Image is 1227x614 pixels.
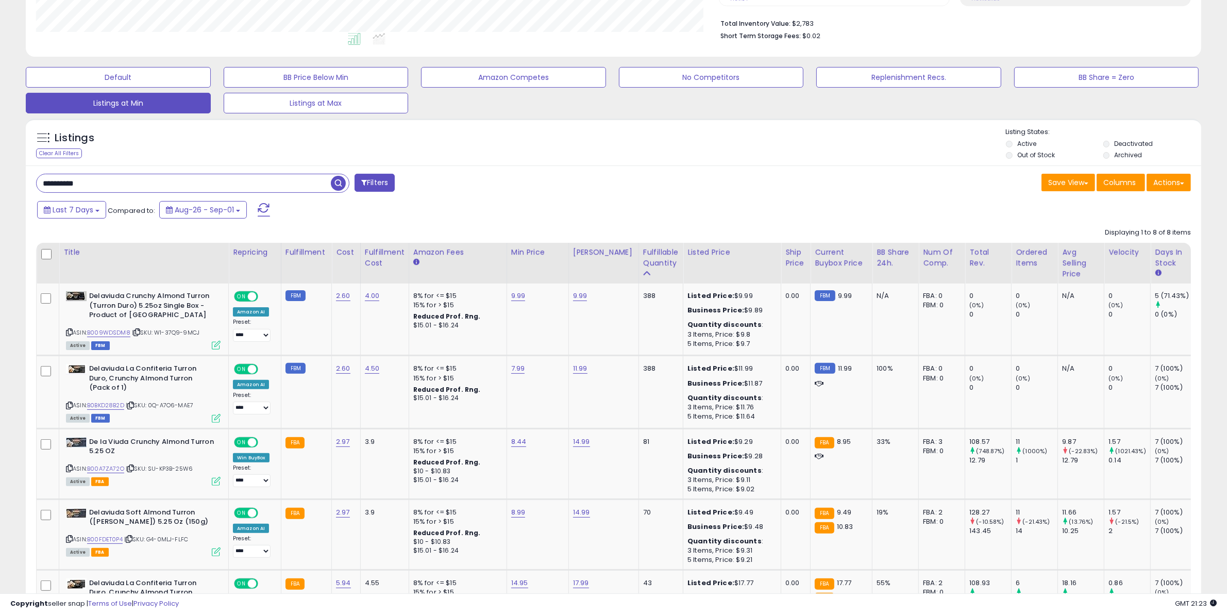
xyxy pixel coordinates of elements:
[37,201,106,219] button: Last 7 Days
[687,507,734,517] b: Listed Price:
[976,447,1004,455] small: (748.87%)
[1155,456,1197,465] div: 7 (100%)
[1069,447,1098,455] small: (-22.83%)
[643,578,675,588] div: 43
[66,578,87,590] img: 41rgTkdYO4L._SL40_.jpg
[1062,437,1104,446] div: 9.87
[687,378,744,388] b: Business Price:
[1062,291,1096,301] div: N/A
[365,578,401,588] div: 4.55
[91,477,109,486] span: FBA
[687,522,773,532] div: $9.48
[336,507,350,518] a: 2.97
[55,131,94,145] h5: Listings
[365,437,401,446] div: 3.9
[66,477,90,486] span: All listings currently available for purchase on Amazon
[355,174,395,192] button: Filters
[233,453,270,462] div: Win BuyBox
[1017,151,1055,159] label: Out of Stock
[413,578,499,588] div: 8% for <= $15
[573,291,587,301] a: 9.99
[1155,447,1169,455] small: (0%)
[837,578,852,588] span: 17.77
[89,437,214,459] b: De la Viuda Crunchy Almond Turron 5.25 OZ
[976,518,1004,526] small: (-10.58%)
[89,578,214,610] b: Delaviuda La Confiteria Turron Duro, Crunchy Almond Turron (Pack of 2)
[413,321,499,330] div: $15.01 - $16.24
[815,290,835,301] small: FBM
[1016,364,1057,373] div: 0
[687,403,773,412] div: 3 Items, Price: $11.76
[573,578,589,588] a: 17.99
[877,508,911,517] div: 19%
[36,148,82,158] div: Clear All Filters
[1108,364,1150,373] div: 0
[687,291,773,301] div: $9.99
[413,458,481,467] b: Reduced Prof. Rng.
[235,508,248,517] span: ON
[923,364,957,373] div: FBA: 0
[365,508,401,517] div: 3.9
[66,548,90,557] span: All listings currently available for purchase on Amazon
[687,537,773,546] div: :
[1108,508,1150,517] div: 1.57
[1115,151,1142,159] label: Archived
[877,291,911,301] div: N/A
[687,330,773,339] div: 3 Items, Price: $9.8
[1016,437,1057,446] div: 11
[66,291,221,349] div: ASIN:
[413,546,499,555] div: $15.01 - $16.24
[923,437,957,446] div: FBA: 3
[687,522,744,532] b: Business Price:
[285,508,305,519] small: FBA
[687,437,773,446] div: $9.29
[785,364,802,373] div: 0.00
[87,535,123,544] a: B00FDET0P4
[511,291,526,301] a: 9.99
[365,363,380,374] a: 4.50
[413,374,499,383] div: 15% for > $15
[643,508,675,517] div: 70
[815,363,835,374] small: FBM
[687,578,773,588] div: $17.77
[1108,291,1150,301] div: 0
[1108,456,1150,465] div: 0.14
[969,301,984,309] small: (0%)
[1016,310,1057,319] div: 0
[511,363,525,374] a: 7.99
[413,385,481,394] b: Reduced Prof. Rng.
[1155,310,1197,319] div: 0 (0%)
[969,310,1011,319] div: 0
[413,538,499,546] div: $10 - $10.83
[66,341,90,350] span: All listings currently available for purchase on Amazon
[816,67,1001,88] button: Replenishment Recs.
[413,258,419,267] small: Amazon Fees.
[1103,177,1136,188] span: Columns
[257,438,273,446] span: OFF
[1108,437,1150,446] div: 1.57
[923,291,957,301] div: FBA: 0
[969,437,1011,446] div: 108.57
[1017,139,1036,148] label: Active
[511,578,528,588] a: 14.95
[26,67,211,88] button: Default
[1155,437,1197,446] div: 7 (100%)
[969,526,1011,536] div: 143.45
[1016,247,1053,269] div: Ordered Items
[969,383,1011,392] div: 0
[365,291,380,301] a: 4.00
[877,364,911,373] div: 100%
[413,476,499,485] div: $15.01 - $16.24
[88,599,132,608] a: Terms of Use
[687,364,773,373] div: $11.99
[923,508,957,517] div: FBA: 2
[687,485,773,494] div: 5 Items, Price: $9.02
[687,452,773,461] div: $9.28
[285,363,306,374] small: FBM
[923,301,957,310] div: FBM: 0
[285,578,305,590] small: FBA
[53,205,93,215] span: Last 7 Days
[66,437,87,447] img: 41Umnh5KGeL._SL40_.jpg
[89,508,214,529] b: Delaviuda Soft Almond Turron ([PERSON_NAME]) 5.25 Oz (150g)
[687,546,773,555] div: 3 Items, Price: $9.31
